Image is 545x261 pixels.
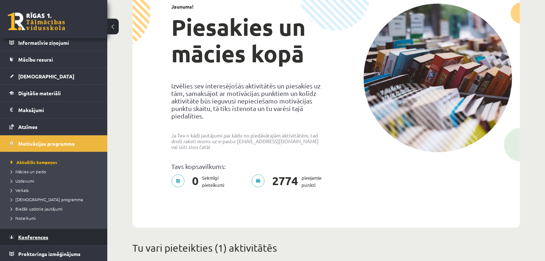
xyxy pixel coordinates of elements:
a: Uzdevumi [11,178,100,184]
p: Ja Tev ir kādi jautājumi par kādu no piedāvātajām aktivitātēm, tad droši raksti mums uz e-pastu: ... [171,132,321,150]
span: Mācies un ziedo [11,169,46,174]
a: Motivācijas programma [9,135,98,152]
span: Veikals [11,187,29,193]
span: Noteikumi [11,215,36,221]
a: [DEMOGRAPHIC_DATA] programma [11,196,100,203]
span: Mācību resursi [18,56,53,63]
span: Atzīmes [18,124,38,130]
span: Digitālie materiāli [18,90,61,96]
p: Tu vari pieteikties (1) aktivitātēs [132,241,520,256]
span: [DEMOGRAPHIC_DATA] [18,73,74,79]
p: Sekmīgi pieteikumi [171,174,229,189]
a: Digitālie materiāli [9,85,98,101]
span: 0 [188,174,202,189]
span: Biežāk uzdotie jautājumi [11,206,63,212]
a: Aktuālās kampaņas [11,159,100,165]
a: [DEMOGRAPHIC_DATA] [9,68,98,84]
a: Atzīmes [9,119,98,135]
a: Veikals [11,187,100,193]
legend: Maksājumi [18,102,98,118]
img: campaign-image-1c4f3b39ab1f89d1fca25a8facaab35ebc8e40cf20aedba61fd73fb4233361ac.png [363,4,512,152]
span: Motivācijas programma [18,140,75,147]
a: Mācību resursi [9,51,98,68]
strong: Jaunums! [171,3,193,10]
span: 2774 [269,174,301,189]
span: [DEMOGRAPHIC_DATA] programma [11,197,83,202]
span: Konferences [18,234,48,240]
span: Uzdevumi [11,178,34,184]
a: Maksājumi [9,102,98,118]
a: Konferences [9,229,98,245]
h1: Piesakies un mācies kopā [171,14,321,67]
span: Proktoringa izmēģinājums [18,251,80,257]
legend: Informatīvie ziņojumi [18,34,98,51]
p: pieejamie punkti [251,174,326,189]
span: Aktuālās kampaņas [11,159,57,165]
p: Tavs kopsavilkums: [171,163,321,170]
a: Noteikumi [11,215,100,221]
a: Biežāk uzdotie jautājumi [11,206,100,212]
a: Mācies un ziedo [11,168,100,175]
a: Informatīvie ziņojumi [9,34,98,51]
p: Izvēlies sev interesējošās aktivitātēs un piesakies uz tām, samaksājot ar motivācijas punktiem un... [171,82,321,120]
a: Rīgas 1. Tālmācības vidusskola [8,13,65,30]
